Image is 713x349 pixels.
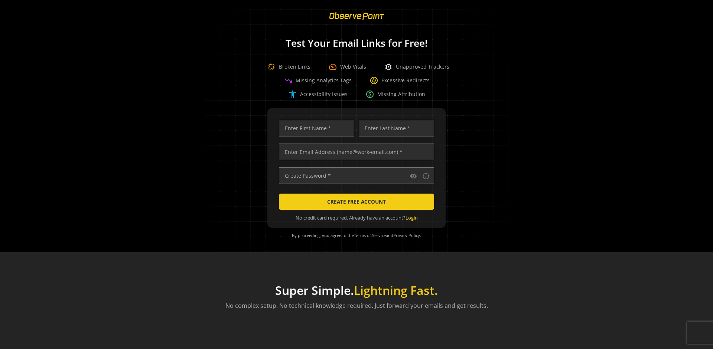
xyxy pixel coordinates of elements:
[369,76,430,85] div: Excessive Redirects
[279,194,434,210] button: CREATE FREE ACCOUNT
[410,172,417,180] mat-icon: visibility
[328,62,337,71] span: speed
[325,17,389,24] a: ObservePoint Homepage
[406,214,418,221] a: Login
[279,167,434,184] input: Create Password *
[288,90,348,99] div: Accessibility Issues
[384,62,393,71] span: bug_report
[284,76,352,85] div: Missing Analytics Tags
[369,76,378,85] span: change_circle
[279,120,354,136] input: Enter First Name *
[393,233,420,238] a: Privacy Policy
[264,59,279,74] img: Broken Link
[384,62,449,71] div: Unapproved Trackers
[327,195,386,208] span: CREATE FREE ACCOUNT
[328,62,366,71] div: Web Vitals
[279,144,434,160] input: Enter Email Address (name@work-email.com) *
[365,90,425,99] div: Missing Attribution
[277,228,436,243] div: By proceeding, you agree to the and .
[225,283,488,297] h1: Super Simple.
[279,214,434,221] div: No credit card required. Already have an account?
[288,90,297,99] span: accessibility
[354,282,438,298] span: Lightning Fast.
[359,120,434,136] input: Enter Last Name *
[422,172,430,180] mat-icon: info_outline
[354,233,386,238] a: Terms of Service
[264,59,310,74] div: Broken Links
[225,301,488,310] p: No complex setup. No technical knowledge required. Just forward your emails and get results.
[284,76,293,85] span: trending_down
[365,90,374,99] span: paid
[193,38,520,49] h1: Test Your Email Links for Free!
[421,172,430,181] button: Password requirements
